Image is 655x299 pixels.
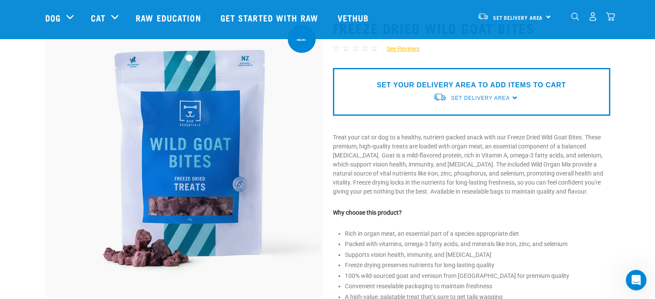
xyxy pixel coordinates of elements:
span: ☆ [371,43,378,53]
span: Set Delivery Area [451,95,509,101]
iframe: Intercom live chat [626,270,646,290]
a: Vethub [329,0,380,35]
a: Raw Education [127,0,211,35]
li: Supports vision health, immunity, and [MEDICAL_DATA] [345,250,610,259]
span: ☆ [361,43,369,53]
a: Get started with Raw [212,0,329,35]
a: See Reviews [378,44,419,53]
a: Dog [45,11,61,24]
li: Packed with vitamins, omega-3 fatty acids, and minerals like iron, zinc, and selenium [345,240,610,249]
strong: Why choose this product? [333,209,402,216]
img: Raw Essentials Freeze Dried Wild Goat Bites PetTreats Product Shot [45,20,323,297]
img: home-icon@2x.png [606,12,615,21]
img: user.png [588,12,597,21]
li: Rich in organ meat, an essential part of a species-appropriate diet [345,229,610,238]
span: ☆ [352,43,359,53]
a: Cat [91,11,106,24]
p: Treat your cat or dog to a healthy, nutrient-packed snack with our Freeze Dried Wild Goat Bites. ... [333,133,610,196]
span: ☆ [333,43,340,53]
img: van-moving.png [433,92,447,102]
img: home-icon-1@2x.png [571,12,579,21]
li: Freeze drying preserves nutrients for long-lasting quality [345,261,610,270]
li: Convenient resealable packaging to maintain freshness [345,282,610,291]
p: SET YOUR DELIVERY AREA TO ADD ITEMS TO CART [377,80,566,90]
span: Set Delivery Area [493,16,543,19]
span: ☆ [342,43,350,53]
li: 100% wild-sourced goat and venison from [GEOGRAPHIC_DATA] for premium quality [345,271,610,281]
img: van-moving.png [477,12,489,20]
